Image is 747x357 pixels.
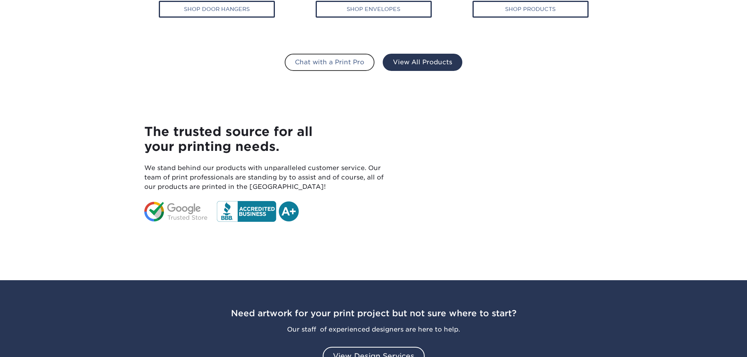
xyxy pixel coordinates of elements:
[144,163,394,192] p: We stand behind our products with unparalleled customer service. Our team of print professionals ...
[419,105,603,243] iframe: Customer reviews powered by Trustpilot
[144,202,209,221] img: Google Trusted Store
[383,54,462,71] a: View All Products
[217,201,299,222] img: BBB A+
[144,325,603,334] p: Our staff of experienced designers are here to help.
[285,54,374,71] a: Chat with a Print Pro
[159,1,275,17] div: Shop Door Hangers
[473,1,589,17] div: Shop Products
[144,124,394,154] h4: The trusted source for all your printing needs.
[316,1,432,17] div: Shop Envelopes
[144,290,603,322] h3: Need artwork for your print project but not sure where to start?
